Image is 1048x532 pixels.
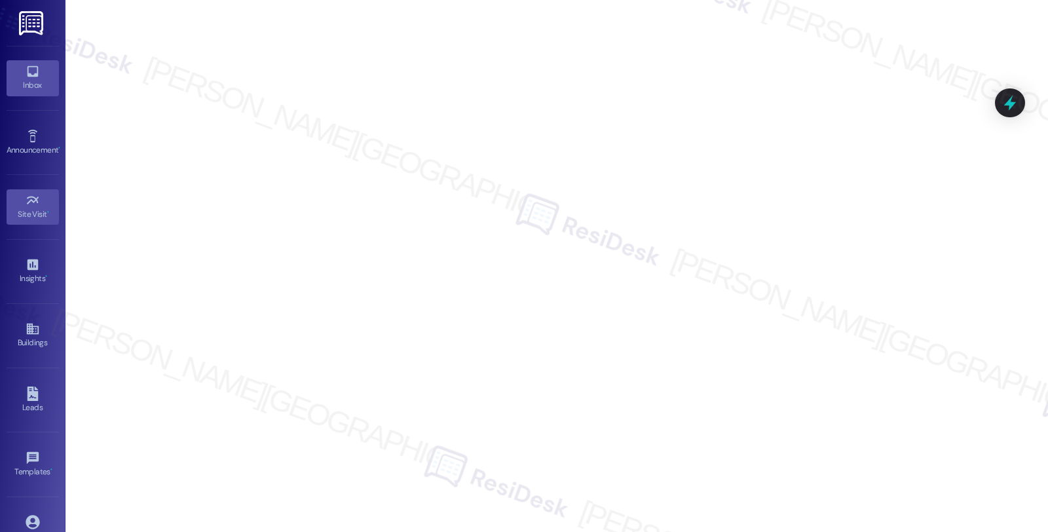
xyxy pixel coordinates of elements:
[47,208,49,217] span: •
[45,272,47,281] span: •
[7,254,59,289] a: Insights •
[7,60,59,96] a: Inbox
[58,143,60,153] span: •
[7,318,59,353] a: Buildings
[50,465,52,474] span: •
[7,189,59,225] a: Site Visit •
[7,383,59,418] a: Leads
[7,447,59,482] a: Templates •
[19,11,46,35] img: ResiDesk Logo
